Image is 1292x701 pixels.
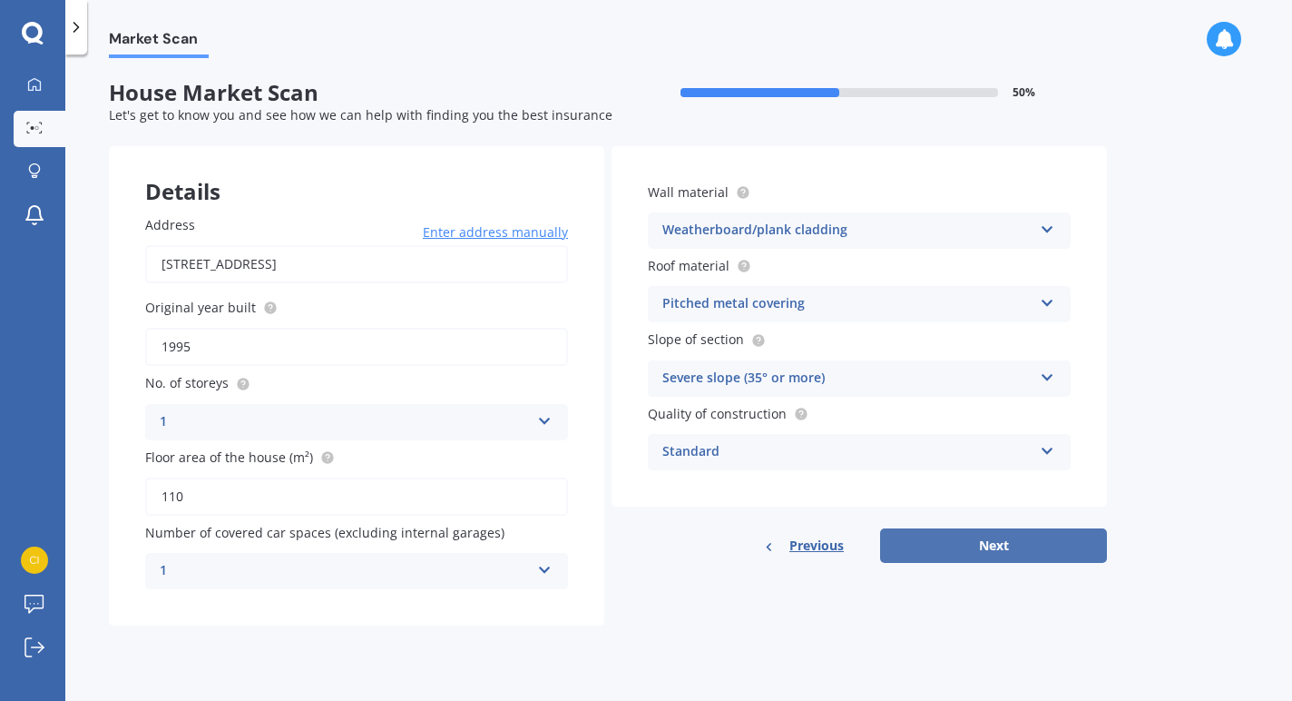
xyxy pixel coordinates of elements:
[109,30,209,54] span: Market Scan
[145,478,568,516] input: Enter floor area
[648,405,787,422] span: Quality of construction
[160,560,530,582] div: 1
[145,328,568,366] input: Enter year
[145,449,313,466] span: Floor area of the house (m²)
[145,375,229,392] span: No. of storeys
[145,216,195,233] span: Address
[145,524,504,541] span: Number of covered car spaces (excluding internal garages)
[648,257,729,274] span: Roof material
[109,80,608,106] span: House Market Scan
[662,368,1033,390] div: Severe slope (35° or more)
[880,528,1107,563] button: Next
[662,220,1033,242] div: Weatherboard/plank cladding
[648,183,729,201] span: Wall material
[160,411,530,433] div: 1
[423,223,568,242] span: Enter address manually
[789,532,844,559] span: Previous
[1013,86,1035,99] span: 50 %
[21,547,48,574] img: 61ece0e9cc8d24e17cd0e6fdb97c26f1
[109,146,604,201] div: Details
[662,441,1033,463] div: Standard
[648,331,744,349] span: Slope of section
[662,293,1033,315] div: Pitched metal covering
[145,299,256,316] span: Original year built
[109,106,612,123] span: Let's get to know you and see how we can help with finding you the best insurance
[145,245,568,283] input: Enter address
